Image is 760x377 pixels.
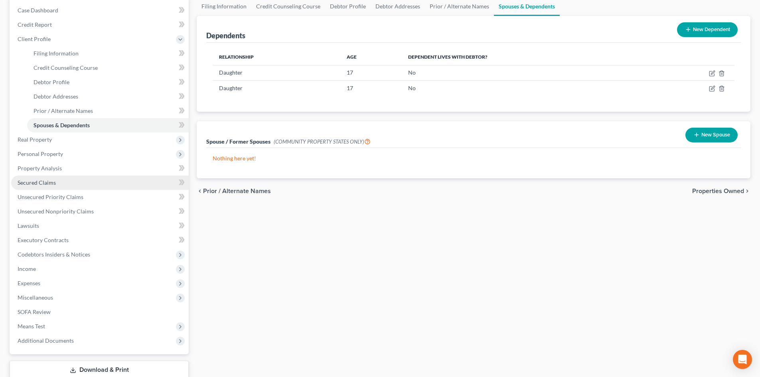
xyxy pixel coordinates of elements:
th: Relationship [213,49,340,65]
div: Open Intercom Messenger [733,350,752,369]
a: Spouses & Dependents [27,118,189,132]
button: Properties Owned chevron_right [692,188,750,194]
a: Debtor Profile [27,75,189,89]
span: Unsecured Nonpriority Claims [18,208,94,215]
span: Prior / Alternate Names [203,188,271,194]
span: Property Analysis [18,165,62,172]
span: Debtor Profile [34,79,69,85]
span: SOFA Review [18,308,51,315]
td: No [402,65,649,80]
a: Executory Contracts [11,233,189,247]
a: Debtor Addresses [27,89,189,104]
td: 17 [340,65,401,80]
span: Unsecured Priority Claims [18,193,83,200]
span: Secured Claims [18,179,56,186]
td: No [402,81,649,96]
a: Credit Counseling Course [27,61,189,75]
span: Spouses & Dependents [34,122,90,128]
span: Executory Contracts [18,237,69,243]
div: Dependents [206,31,245,40]
a: Unsecured Nonpriority Claims [11,204,189,219]
span: Lawsuits [18,222,39,229]
a: Case Dashboard [11,3,189,18]
span: Properties Owned [692,188,744,194]
button: New Dependent [677,22,738,37]
span: Codebtors Insiders & Notices [18,251,90,258]
span: Client Profile [18,36,51,42]
a: Prior / Alternate Names [27,104,189,118]
span: Additional Documents [18,337,74,344]
span: Income [18,265,36,272]
span: (COMMUNITY PROPERTY STATES ONLY) [274,138,371,145]
a: Unsecured Priority Claims [11,190,189,204]
a: SOFA Review [11,305,189,319]
th: Dependent lives with debtor? [402,49,649,65]
span: Debtor Addresses [34,93,78,100]
button: New Spouse [685,128,738,142]
span: Credit Counseling Course [34,64,98,71]
span: Real Property [18,136,52,143]
button: chevron_left Prior / Alternate Names [197,188,271,194]
th: Age [340,49,401,65]
a: Filing Information [27,46,189,61]
span: Spouse / Former Spouses [206,138,270,145]
span: Miscellaneous [18,294,53,301]
a: Credit Report [11,18,189,32]
td: Daughter [213,65,340,80]
span: Credit Report [18,21,52,28]
td: Daughter [213,81,340,96]
span: Expenses [18,280,40,286]
span: Personal Property [18,150,63,157]
span: Filing Information [34,50,79,57]
a: Lawsuits [11,219,189,233]
a: Property Analysis [11,161,189,176]
span: Case Dashboard [18,7,58,14]
span: Means Test [18,323,45,330]
i: chevron_right [744,188,750,194]
td: 17 [340,81,401,96]
span: Prior / Alternate Names [34,107,93,114]
p: Nothing here yet! [213,154,734,162]
i: chevron_left [197,188,203,194]
a: Secured Claims [11,176,189,190]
